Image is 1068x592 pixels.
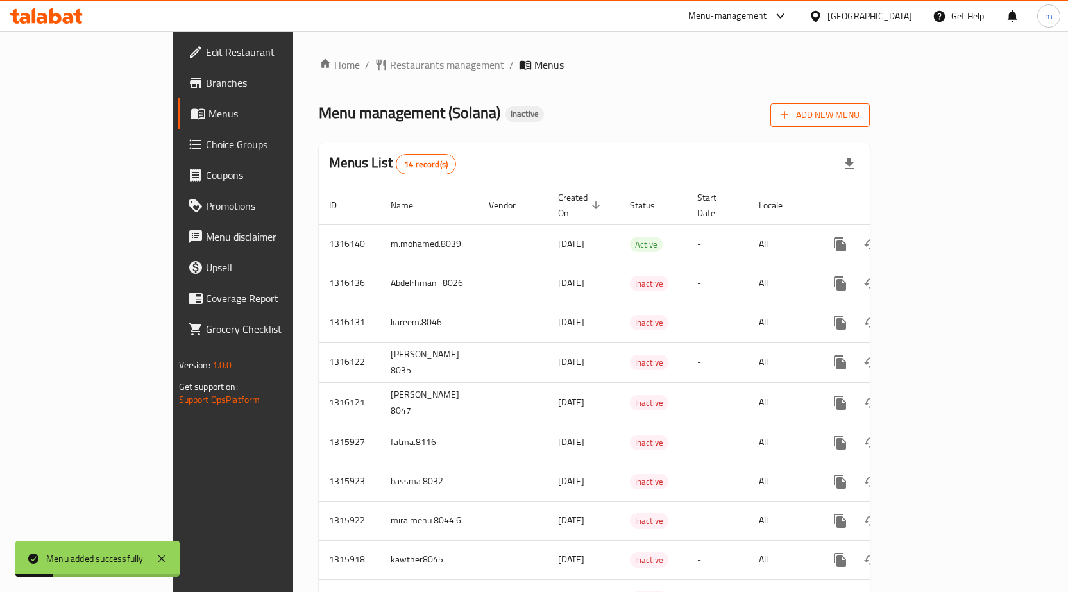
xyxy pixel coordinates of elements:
button: Change Status [856,545,886,575]
span: 14 record(s) [396,158,455,171]
button: more [825,347,856,378]
span: [DATE] [558,434,584,450]
td: All [749,342,815,382]
span: Version: [179,357,210,373]
span: Locale [759,198,799,213]
span: Status [630,198,672,213]
td: [PERSON_NAME] 8035 [380,342,479,382]
div: Inactive [630,395,668,410]
span: m [1045,9,1053,23]
span: Inactive [630,514,668,529]
button: Change Status [856,505,886,536]
div: Inactive [630,435,668,450]
button: more [825,307,856,338]
span: [DATE] [558,512,584,529]
td: - [687,224,749,264]
span: [DATE] [558,551,584,568]
a: Coverage Report [178,283,351,314]
td: All [749,303,815,342]
td: kareem.8046 [380,303,479,342]
div: [GEOGRAPHIC_DATA] [827,9,912,23]
a: Upsell [178,252,351,283]
span: [DATE] [558,394,584,410]
button: more [825,427,856,458]
li: / [365,57,369,72]
span: Vendor [489,198,532,213]
span: Restaurants management [390,57,504,72]
span: [DATE] [558,235,584,252]
span: Created On [558,190,604,221]
li: / [509,57,514,72]
span: Get support on: [179,378,238,395]
span: Inactive [505,108,544,119]
td: Abdelrhman_8026 [380,264,479,303]
td: All [749,462,815,501]
td: All [749,423,815,462]
h2: Menus List [329,153,456,174]
td: - [687,303,749,342]
td: mira menu 8044 6 [380,501,479,540]
span: Coverage Report [206,291,341,306]
td: - [687,264,749,303]
span: Inactive [630,396,668,410]
span: Menu disclaimer [206,229,341,244]
button: Change Status [856,427,886,458]
span: Inactive [630,276,668,291]
span: Inactive [630,316,668,330]
div: Inactive [630,513,668,529]
a: Branches [178,67,351,98]
span: Inactive [630,475,668,489]
td: bassma 8032 [380,462,479,501]
div: Inactive [630,474,668,489]
td: All [749,264,815,303]
button: more [825,229,856,260]
span: Menus [208,106,341,121]
button: more [825,545,856,575]
button: Change Status [856,307,886,338]
span: Inactive [630,355,668,370]
button: more [825,387,856,418]
div: Menu-management [688,8,767,24]
a: Edit Restaurant [178,37,351,67]
span: [DATE] [558,314,584,330]
span: Branches [206,75,341,90]
span: Inactive [630,553,668,568]
a: Choice Groups [178,129,351,160]
td: m.mohamed.8039 [380,224,479,264]
span: Upsell [206,260,341,275]
span: [DATE] [558,473,584,489]
td: - [687,501,749,540]
button: Change Status [856,466,886,497]
div: Inactive [630,315,668,330]
td: All [749,382,815,423]
td: - [687,382,749,423]
span: Promotions [206,198,341,214]
div: Menu added successfully [46,552,144,566]
span: Menu management ( Solana ) [319,98,500,127]
span: Grocery Checklist [206,321,341,337]
a: Menu disclaimer [178,221,351,252]
td: - [687,462,749,501]
a: Restaurants management [375,57,504,72]
span: Name [391,198,430,213]
span: Inactive [630,436,668,450]
span: Active [630,237,663,252]
td: All [749,540,815,579]
span: Add New Menu [781,107,860,123]
span: Choice Groups [206,137,341,152]
td: All [749,501,815,540]
span: Menus [534,57,564,72]
button: more [825,466,856,497]
button: Change Status [856,387,886,418]
button: Change Status [856,268,886,299]
td: fatma.8116 [380,423,479,462]
td: All [749,224,815,264]
td: - [687,342,749,382]
button: Change Status [856,347,886,378]
button: more [825,268,856,299]
nav: breadcrumb [319,57,870,72]
th: Actions [815,186,958,225]
a: Promotions [178,190,351,221]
